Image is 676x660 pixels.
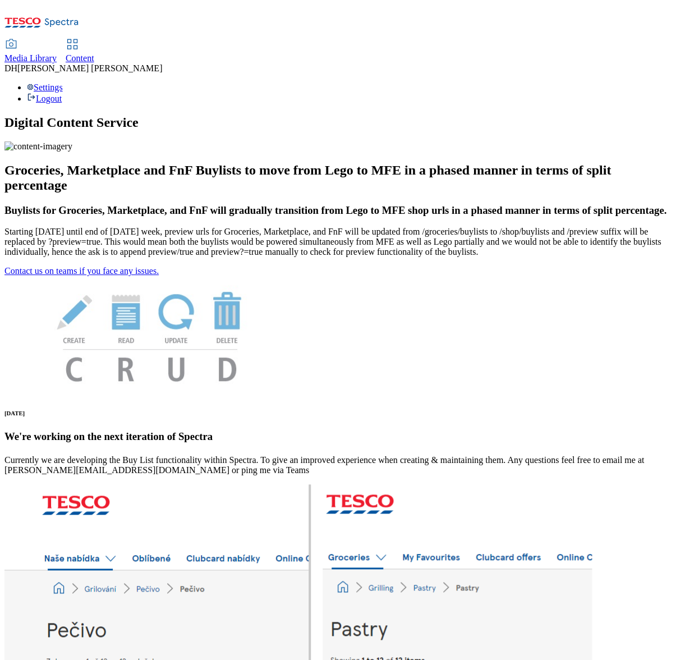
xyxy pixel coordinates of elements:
[4,204,672,217] h3: Buylists for Groceries, Marketplace, and FnF will gradually transition from Lego to MFE shop urls...
[66,40,94,63] a: Content
[17,63,162,73] span: [PERSON_NAME] [PERSON_NAME]
[27,94,62,103] a: Logout
[4,410,672,416] h6: [DATE]
[4,115,672,130] h1: Digital Content Service
[4,40,57,63] a: Media Library
[4,227,672,257] p: Starting [DATE] until end of [DATE] week, preview urls for Groceries, Marketplace, and FnF will b...
[4,53,57,63] span: Media Library
[4,266,159,276] a: Contact us on teams if you face any issues.
[4,141,72,152] img: content-imagery
[66,53,94,63] span: Content
[4,276,296,393] img: News Image
[4,430,672,443] h3: We're working on the next iteration of Spectra
[27,82,63,92] a: Settings
[4,163,672,193] h2: Groceries, Marketplace and FnF Buylists to move from Lego to MFE in a phased manner in terms of s...
[4,455,672,475] p: Currently we are developing the Buy List functionality within Spectra. To give an improved experi...
[4,63,17,73] span: DH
